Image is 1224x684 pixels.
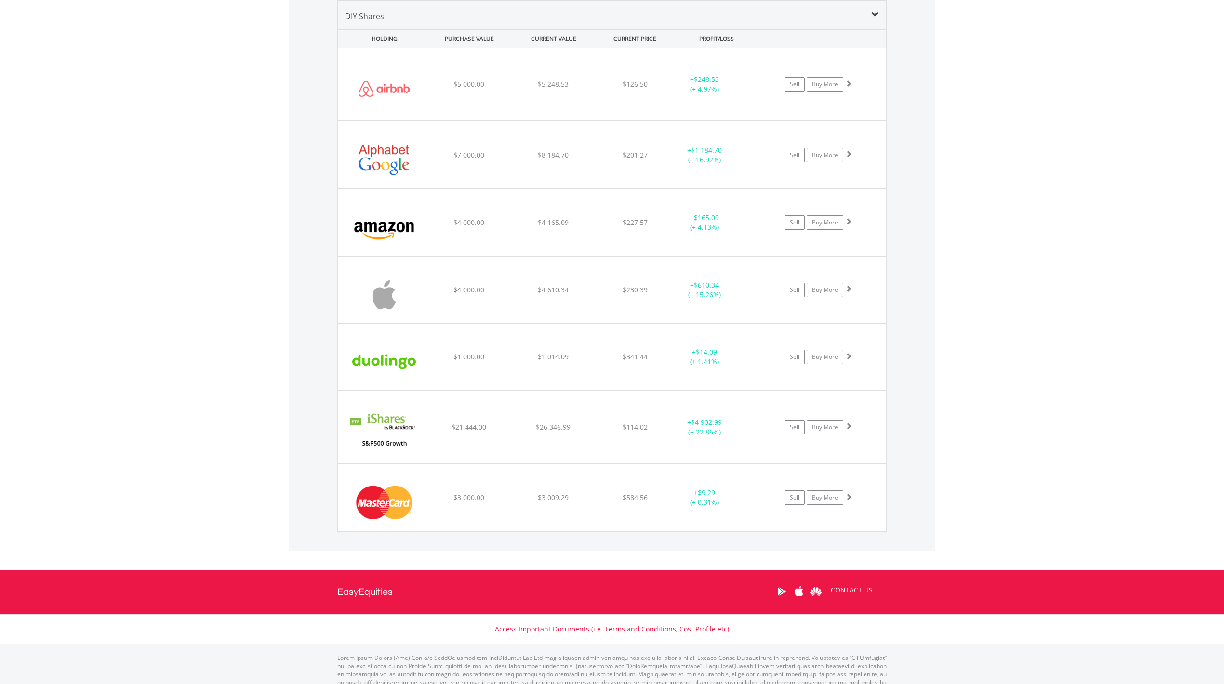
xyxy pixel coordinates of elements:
img: EQU.US.AMZN.png [343,201,426,253]
div: + (+ 15.26%) [668,280,741,300]
div: + (+ 1.41%) [668,347,741,367]
a: Buy More [807,490,843,505]
a: Sell [785,283,805,297]
div: PROFIT/LOSS [675,30,758,48]
div: + (+ 0.31%) [668,488,741,507]
span: $8 184.70 [538,150,569,159]
img: EQU.US.GOOGL.png [343,133,426,185]
span: $4 610.34 [538,285,569,294]
a: Sell [785,490,805,505]
a: Access Important Documents (i.e. Terms and Conditions, Cost Profile etc) [495,624,729,633]
span: $341.44 [623,352,648,361]
img: EQU.US.AAPL.png [343,269,426,321]
span: $227.57 [623,218,648,227]
span: $5 248.53 [538,79,569,89]
img: EQU.US.DUOL.png [343,336,426,388]
span: $7 000.00 [453,150,484,159]
span: $230.39 [623,285,648,294]
div: CURRENT PRICE [597,30,673,48]
div: + (+ 22.86%) [668,418,741,437]
a: Sell [785,350,805,364]
span: $14.09 [696,347,717,356]
img: EQU.US.IVW.png [343,403,426,460]
a: Buy More [807,215,843,230]
span: $165.09 [694,213,719,222]
span: $114.02 [623,422,648,432]
span: $4 000.00 [453,218,484,227]
div: PURCHASE VALUE [428,30,510,48]
span: $5 000.00 [453,79,484,89]
span: DIY Shares [345,11,384,22]
div: + (+ 16.92%) [668,145,741,165]
span: $248.53 [694,75,719,84]
a: Buy More [807,420,843,434]
span: $4 165.09 [538,218,569,227]
span: $610.34 [694,280,719,289]
a: Sell [785,215,805,230]
span: $584.56 [623,493,648,502]
a: Buy More [807,77,843,92]
span: $21 444.00 [452,422,486,432]
div: CURRENT VALUE [512,30,595,48]
div: + (+ 4.97%) [668,75,741,94]
span: $126.50 [623,79,648,89]
a: Huawei [807,577,824,606]
span: $1 000.00 [453,352,484,361]
a: Sell [785,420,805,434]
a: Apple [790,577,807,606]
a: Google Play [773,577,790,606]
img: EQU.US.MA.png [343,476,426,528]
div: HOLDING [338,30,426,48]
span: $9.29 [698,488,715,497]
a: Sell [785,148,805,162]
span: $4 902.99 [691,418,722,427]
div: + (+ 4.13%) [668,213,741,232]
span: $3 000.00 [453,493,484,502]
img: EQU.US.ABNB.png [343,60,426,118]
span: $26 346.99 [536,422,571,432]
span: $4 000.00 [453,285,484,294]
span: $1 184.70 [691,145,722,155]
a: CONTACT US [824,577,879,604]
a: Buy More [807,148,843,162]
a: Buy More [807,283,843,297]
a: Sell [785,77,805,92]
a: Buy More [807,350,843,364]
a: EasyEquities [337,570,393,614]
span: $1 014.09 [538,352,569,361]
span: $201.27 [623,150,648,159]
span: $3 009.29 [538,493,569,502]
